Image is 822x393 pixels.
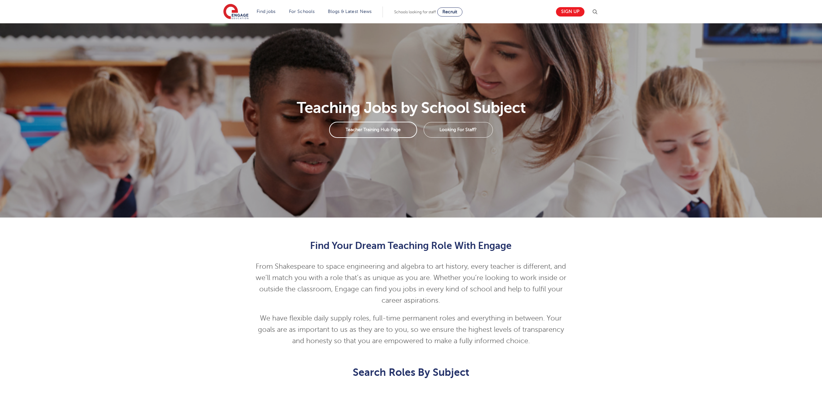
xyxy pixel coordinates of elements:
[257,9,276,14] a: Find jobs
[556,7,584,17] a: Sign up
[442,9,457,14] span: Recruit
[256,263,566,304] span: From Shakespeare to space engineering and algebra to art history, every teacher is different, and...
[353,366,469,378] span: Search Roles By Subject
[289,9,315,14] a: For Schools
[328,9,372,14] a: Blogs & Latest News
[258,314,564,345] span: We have flexible daily supply roles, full-time permanent roles and everything in between. Your go...
[437,7,462,17] a: Recruit
[394,10,436,14] span: Schools looking for staff
[424,122,493,138] a: Looking For Staff?
[252,240,570,251] h2: Find Your Dream Teaching Role With Engage
[329,122,417,138] a: Teacher Training Hub Page
[220,100,603,116] h1: Teaching Jobs by School Subject
[223,4,249,20] img: Engage Education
